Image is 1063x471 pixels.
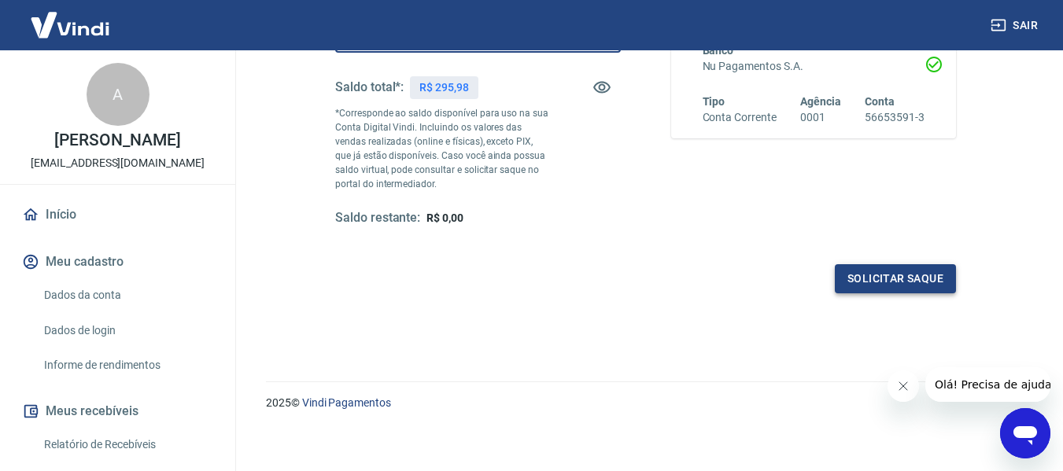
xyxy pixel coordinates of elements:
[335,79,404,95] h5: Saldo total*:
[87,63,149,126] div: A
[800,95,841,108] span: Agência
[38,349,216,381] a: Informe de rendimentos
[9,11,132,24] span: Olá! Precisa de ajuda?
[38,279,216,311] a: Dados da conta
[865,95,895,108] span: Conta
[19,394,216,429] button: Meus recebíveis
[54,132,180,149] p: [PERSON_NAME]
[19,245,216,279] button: Meu cadastro
[1000,408,1050,458] iframe: Botão para abrir a janela de mensagens
[19,197,216,232] a: Início
[31,155,205,171] p: [EMAIL_ADDRESS][DOMAIN_NAME]
[703,95,725,108] span: Tipo
[335,210,420,226] h5: Saldo restante:
[925,367,1050,402] iframe: Mensagem da empresa
[703,109,777,126] h6: Conta Corrente
[19,1,121,49] img: Vindi
[426,212,463,224] span: R$ 0,00
[835,264,956,293] button: Solicitar saque
[302,396,391,409] a: Vindi Pagamentos
[703,44,734,57] span: Banco
[38,315,216,347] a: Dados de login
[987,11,1044,40] button: Sair
[888,370,919,402] iframe: Fechar mensagem
[865,109,925,126] h6: 56653591-3
[419,79,469,96] p: R$ 295,98
[335,106,549,191] p: *Corresponde ao saldo disponível para uso na sua Conta Digital Vindi. Incluindo os valores das ve...
[703,58,925,75] h6: Nu Pagamentos S.A.
[800,109,841,126] h6: 0001
[38,429,216,461] a: Relatório de Recebíveis
[266,395,1025,411] p: 2025 ©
